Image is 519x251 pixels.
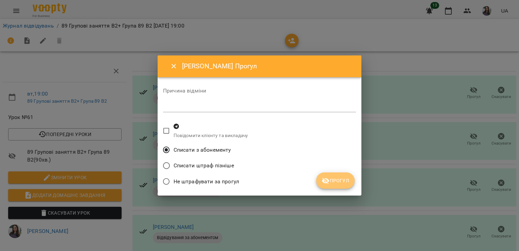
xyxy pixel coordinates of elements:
h6: [PERSON_NAME] Прогул [182,61,353,71]
span: Прогул [322,177,349,185]
button: Close [166,58,182,74]
label: Причина відміни [163,88,356,94]
p: Повідомити клієнту та викладачу [174,132,248,139]
span: Списати з абонементу [174,146,231,154]
span: Списати штраф пізніше [174,162,234,170]
button: Прогул [316,172,355,189]
span: Не штрафувати за прогул [174,178,239,186]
